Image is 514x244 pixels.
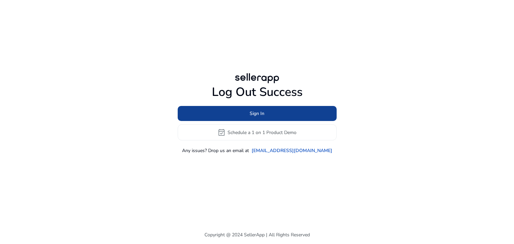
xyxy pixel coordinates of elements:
[182,147,249,154] p: Any issues? Drop us an email at
[178,85,337,99] h1: Log Out Success
[252,147,332,154] a: [EMAIL_ADDRESS][DOMAIN_NAME]
[178,124,337,140] button: event_availableSchedule a 1 on 1 Product Demo
[178,106,337,121] button: Sign In
[250,110,264,117] span: Sign In
[218,128,226,136] span: event_available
